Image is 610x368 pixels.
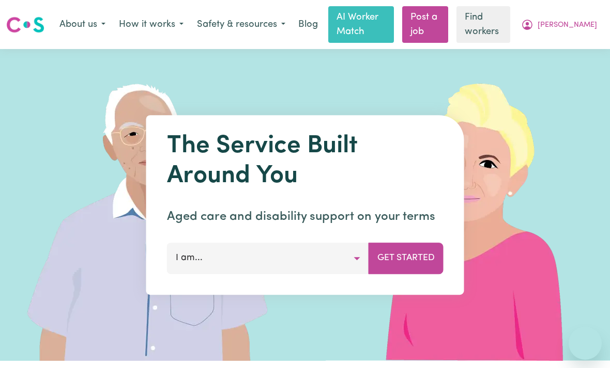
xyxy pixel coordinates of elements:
a: Blog [292,13,324,36]
p: Aged care and disability support on your terms [167,208,444,227]
a: Careseekers logo [6,13,44,37]
button: How it works [112,14,190,36]
button: I am... [167,243,369,274]
button: Safety & resources [190,14,292,36]
span: [PERSON_NAME] [538,20,597,31]
a: AI Worker Match [328,6,394,43]
button: About us [53,14,112,36]
iframe: Button to launch messaging window [569,327,602,360]
a: Post a job [402,6,448,43]
button: My Account [514,14,604,36]
a: Find workers [456,6,510,43]
img: Careseekers logo [6,15,44,34]
button: Get Started [369,243,444,274]
h1: The Service Built Around You [167,132,444,191]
